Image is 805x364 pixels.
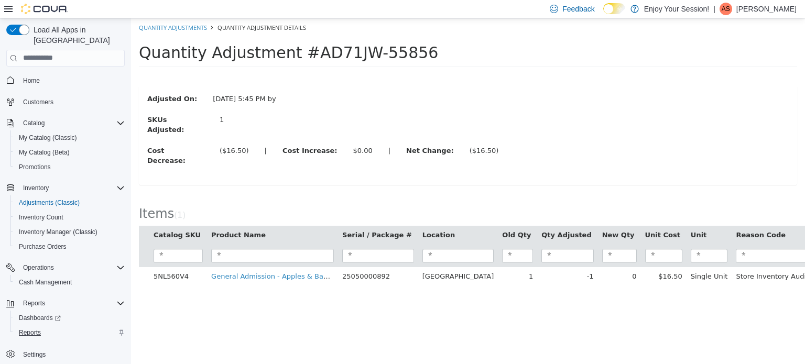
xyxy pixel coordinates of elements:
button: Unit Cost [514,212,551,222]
span: Adjustments (Classic) [19,198,80,207]
label: SKUs Adjusted: [8,96,81,117]
input: Dark Mode [603,3,625,14]
button: Catalog [19,117,49,129]
span: Quantity Adjustment #AD71JW-55856 [8,25,307,43]
button: Reports [2,296,129,311]
span: Reports [19,297,125,310]
span: Inventory [23,184,49,192]
span: AS [722,3,730,15]
div: ($16.50) [339,127,368,138]
span: Settings [19,347,125,360]
a: My Catalog (Classic) [15,131,81,144]
span: Home [23,76,40,85]
a: Settings [19,348,50,361]
div: 1 [89,96,182,107]
button: Reports [10,325,129,340]
span: Cash Management [15,276,125,289]
div: [DATE] 5:45 PM by [74,75,183,86]
label: Net Change: [267,127,331,138]
button: Inventory Manager (Classic) [10,225,129,239]
button: Settings [2,346,129,361]
label: Cost Decrease: [8,127,81,148]
span: My Catalog (Classic) [15,131,125,144]
span: 1 [46,192,51,202]
a: Adjustments (Classic) [15,196,84,209]
img: Cova [21,4,68,14]
td: $16.50 [510,249,556,268]
td: Store Inventory Audit [601,249,682,268]
td: 25050000892 [207,249,287,268]
span: Customers [19,95,125,108]
span: Cash Management [19,278,72,286]
button: Inventory [19,182,53,194]
span: My Catalog (Beta) [19,148,70,157]
button: Catalog SKU [23,212,72,222]
span: Items [8,188,43,203]
button: Promotions [10,160,129,174]
button: My Catalog (Classic) [10,130,129,145]
span: Quantity Adjustment Details [86,5,175,13]
button: Operations [2,260,129,275]
a: Dashboards [10,311,129,325]
button: Purchase Orders [10,239,129,254]
span: My Catalog (Beta) [15,146,125,159]
a: My Catalog (Beta) [15,146,74,159]
span: Promotions [15,161,125,173]
div: Ana Saric [720,3,732,15]
label: | [126,127,144,138]
span: Inventory [19,182,125,194]
td: 1 [367,249,406,268]
button: Old Qty [371,212,402,222]
span: Catalog [19,117,125,129]
button: Serial / Package # [211,212,283,222]
button: Inventory Count [10,210,129,225]
span: Inventory Count [15,211,125,224]
button: Qty Adjusted [410,212,462,222]
label: | [249,127,267,138]
button: Cash Management [10,275,129,290]
a: Dashboards [15,312,65,324]
span: Catalog [23,119,45,127]
a: Reports [15,326,45,339]
td: -1 [406,249,466,268]
a: Promotions [15,161,55,173]
div: $0.00 [222,127,241,138]
span: Inventory Manager (Classic) [19,228,97,236]
span: Reports [19,328,41,337]
button: My Catalog (Beta) [10,145,129,160]
span: My Catalog (Classic) [19,134,77,142]
span: Operations [19,261,125,274]
span: Dark Mode [603,14,604,15]
button: Inventory [2,181,129,195]
td: 5NL560V4 [18,249,76,268]
span: Customers [23,98,53,106]
a: Inventory Count [15,211,68,224]
span: Reports [23,299,45,307]
label: Cost Increase: [144,127,214,138]
button: Home [2,73,129,88]
span: Dashboards [15,312,125,324]
span: Home [19,74,125,87]
a: Quantity Adjustments [8,5,76,13]
a: Inventory Manager (Classic) [15,226,102,238]
span: [GEOGRAPHIC_DATA] [291,254,363,262]
a: Purchase Orders [15,240,71,253]
span: Load All Apps in [GEOGRAPHIC_DATA] [29,25,125,46]
button: New Qty [471,212,506,222]
button: Customers [2,94,129,109]
span: Purchase Orders [19,242,67,251]
button: Unit [560,212,578,222]
label: Adjusted On: [8,75,74,86]
p: Enjoy Your Session! [644,3,710,15]
p: | [713,3,715,15]
button: Location [291,212,326,222]
button: Catalog [2,116,129,130]
span: Feedback [562,4,594,14]
button: Adjustments (Classic) [10,195,129,210]
a: Cash Management [15,276,76,289]
button: Product Name [80,212,137,222]
span: Inventory Count [19,213,63,222]
span: Promotions [19,163,51,171]
div: ($16.50) [89,127,118,138]
span: Dashboards [19,314,61,322]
